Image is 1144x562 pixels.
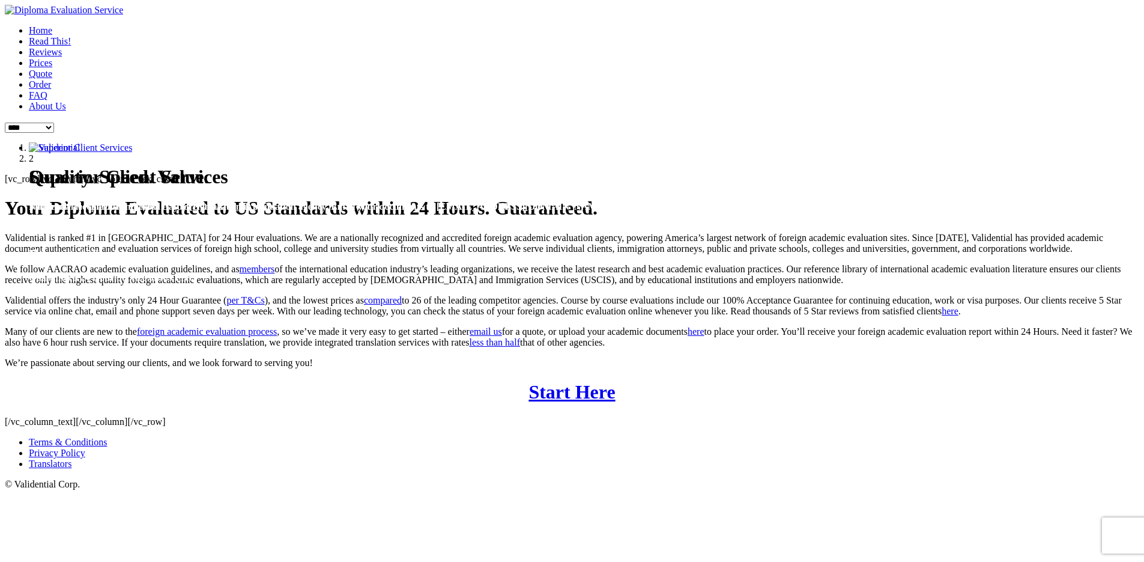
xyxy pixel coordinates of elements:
a: foreign academic evaluation process [137,326,277,337]
h4: Thousands of 5 Star Reviews [29,248,1139,259]
a: About Us [29,101,66,111]
p: We follow AACRAO academic evaluation guidelines, and as of the international education industry’s... [5,264,1139,286]
a: here [942,306,958,316]
a: Privacy Policy [29,448,85,458]
p: Validential is ranked #1 in [GEOGRAPHIC_DATA] for 24 Hour evaluations. We are a nationally recogn... [5,233,1139,254]
h1: Superior Client Services [29,166,1139,188]
a: Home [29,25,52,35]
p: We’re passionate about serving our clients, and we look forward to serving you! [5,358,1139,368]
div: © Validential Corp. [5,479,1139,490]
a: here [688,326,704,337]
a: Translators [29,459,71,469]
a: per T&Cs [226,295,264,305]
a: Quote [29,69,52,79]
img: Diploma Evaluation Service [5,5,123,16]
a: compared [364,295,402,305]
a: Reviews [29,47,62,57]
a: email us [470,326,502,337]
p: Validential offers the industry’s only 24 Hour Guarantee ( ), and the lowest prices as to 26 of t... [5,295,1139,317]
h4: Course by Course evaluations include our 100% Acceptance Guarantee [29,225,1139,236]
a: Start Here [528,381,615,403]
a: Order [29,79,51,90]
a: Prices [29,58,52,68]
p: Many of our clients are new to the , so we’ve made it very easy to get started – either for a quo... [5,326,1139,348]
a: Terms & Conditions [29,437,107,447]
a: Read This! [29,36,71,46]
h1: Your Diploma Evaluated to US Standards within 24 Hours. Guaranteed. [5,197,1139,219]
h4: Guaranteed 24 Hour Service or it’s Free! [29,272,1139,283]
h4: Nationally recognized and rated A+ by [DOMAIN_NAME] [29,201,1139,212]
img: Superior Client Services [29,142,132,153]
a: FAQ [29,90,47,100]
div: [vc_row][vc_column][vc_column_text css=””] [/vc_column_text][/vc_column][/vc_row] [5,174,1139,427]
a: less than half [470,337,520,347]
